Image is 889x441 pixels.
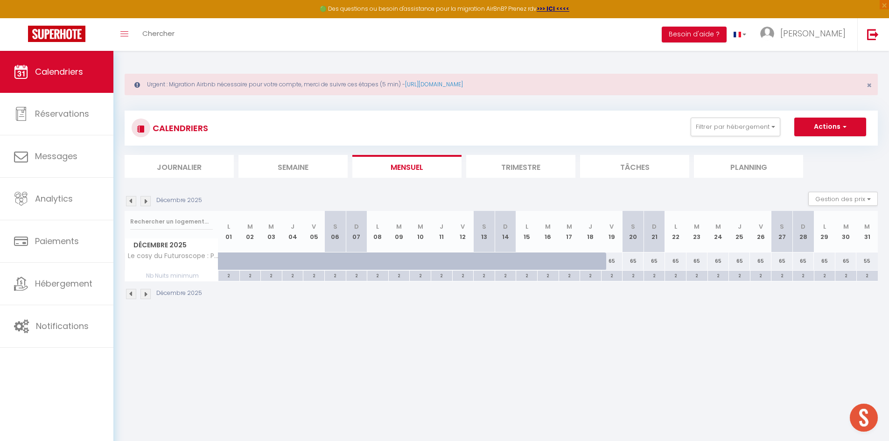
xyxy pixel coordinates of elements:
div: 2 [495,271,516,280]
div: 2 [857,271,878,280]
abbr: S [631,222,635,231]
h3: CALENDRIERS [150,118,208,139]
th: 27 [771,211,793,252]
li: Tâches [580,155,689,178]
abbr: M [268,222,274,231]
span: Messages [35,150,77,162]
a: ... [PERSON_NAME] [753,18,857,51]
p: Décembre 2025 [156,289,202,298]
button: Close [867,81,872,90]
div: 2 [665,271,686,280]
div: 2 [218,271,239,280]
th: 03 [261,211,282,252]
th: 30 [835,211,857,252]
div: 2 [240,271,261,280]
button: Filtrer par hébergement [691,118,780,136]
div: 65 [707,252,729,270]
div: 2 [729,271,750,280]
th: 29 [814,211,835,252]
div: 2 [516,271,537,280]
div: 65 [601,252,623,270]
div: 2 [325,271,346,280]
th: 28 [793,211,814,252]
th: 26 [750,211,771,252]
span: Calendriers [35,66,83,77]
button: Gestion des prix [808,192,878,206]
span: Paiements [35,235,79,247]
div: 65 [750,252,771,270]
div: 2 [750,271,771,280]
button: Actions [794,118,866,136]
abbr: L [376,222,379,231]
abbr: J [440,222,443,231]
div: 65 [686,252,708,270]
div: 65 [665,252,686,270]
span: Décembre 2025 [125,238,218,252]
p: Décembre 2025 [156,196,202,205]
abbr: M [567,222,572,231]
th: 25 [729,211,750,252]
abbr: D [354,222,359,231]
div: 2 [793,271,814,280]
th: 14 [495,211,516,252]
a: Chercher [135,18,182,51]
th: 20 [623,211,644,252]
input: Rechercher un logement... [130,213,213,230]
abbr: S [482,222,486,231]
div: 2 [835,271,856,280]
abbr: M [418,222,423,231]
th: 18 [580,211,602,252]
abbr: D [652,222,657,231]
th: 12 [452,211,474,252]
div: Urgent : Migration Airbnb nécessaire pour votre compte, merci de suivre ces étapes (5 min) - [125,74,878,95]
abbr: V [461,222,465,231]
div: 2 [303,271,324,280]
abbr: M [694,222,700,231]
div: 2 [474,271,495,280]
div: 2 [686,271,707,280]
abbr: L [823,222,826,231]
span: Nb Nuits minimum [125,271,218,281]
th: 24 [707,211,729,252]
th: 04 [282,211,303,252]
li: Mensuel [352,155,462,178]
div: 2 [431,271,452,280]
th: 11 [431,211,452,252]
abbr: D [503,222,508,231]
a: [URL][DOMAIN_NAME] [405,80,463,88]
div: Ouvrir le chat [850,404,878,432]
div: 55 [856,252,878,270]
li: Planning [694,155,803,178]
div: 65 [814,252,835,270]
a: >>> ICI <<<< [537,5,569,13]
th: 02 [239,211,261,252]
span: [PERSON_NAME] [780,28,846,39]
span: Analytics [35,193,73,204]
li: Trimestre [466,155,575,178]
div: 65 [644,252,665,270]
th: 09 [388,211,410,252]
th: 21 [644,211,665,252]
div: 2 [602,271,623,280]
th: 23 [686,211,708,252]
th: 10 [410,211,431,252]
div: 2 [453,271,474,280]
div: 2 [538,271,559,280]
th: 08 [367,211,389,252]
span: Notifications [36,320,89,332]
div: 2 [814,271,835,280]
abbr: V [759,222,763,231]
span: Réservations [35,108,89,119]
span: × [867,79,872,91]
span: Hébergement [35,278,92,289]
th: 05 [303,211,325,252]
div: 2 [559,271,580,280]
th: 01 [218,211,240,252]
img: logout [867,28,879,40]
abbr: M [247,222,253,231]
span: Chercher [142,28,175,38]
div: 2 [367,271,388,280]
img: Super Booking [28,26,85,42]
div: 65 [623,252,644,270]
